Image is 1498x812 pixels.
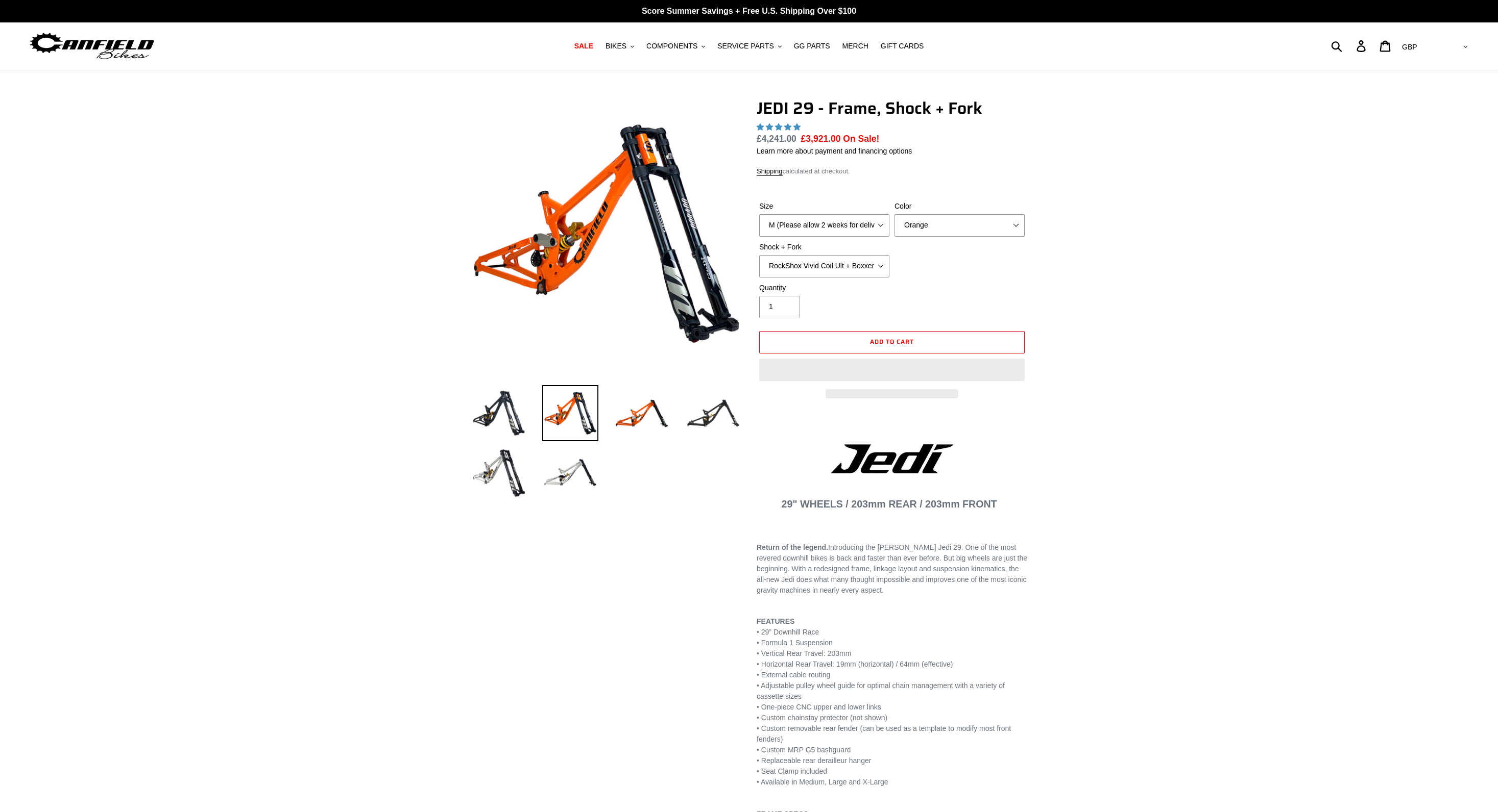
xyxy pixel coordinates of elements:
[757,147,912,155] a: Learn more about payment and financing options
[794,42,830,50] span: GG PARTS
[757,756,871,765] span: • Replaceable rear derailleur hanger
[606,42,626,50] span: BIKES
[757,166,1027,176] div: calculated at checkout.
[789,39,835,53] a: GG PARTS
[471,385,527,441] img: Load image into Gallery viewer, JEDI 29 - Frame, Shock + Fork
[757,639,833,647] span: • Formula 1 Suspension
[757,767,827,775] span: • Seat Clamp included
[600,39,639,53] button: BIKES
[574,42,593,50] span: SALE
[685,385,741,441] img: Load image into Gallery viewer, JEDI 29 - Frame, Shock + Fork
[881,42,924,50] span: GIFT CARDS
[542,385,598,441] img: Load image into Gallery viewer, JEDI 29 - Frame, Shock + Fork
[757,778,888,786] span: • Available in Medium, Large and X-Large
[757,671,830,679] span: • External cable routing
[837,39,874,53] a: MERCH
[757,746,851,754] span: • Custom MRP G5 bashguard
[757,681,1005,700] span: • Adjustable pulley wheel guide for optimal chain management with a variety of cassette sizes
[757,649,953,668] span: • Vertical Rear Travel: 203mm • Horizontal Rear Travel: 19mm (horizontal) / 64mm (effective)
[842,42,868,50] span: MERCH
[757,617,794,625] b: FEATURES
[614,385,670,441] img: Load image into Gallery viewer, JEDI 29 - Frame, Shock + Fork
[1337,35,1363,57] input: Search
[641,39,710,53] button: COMPONENTS
[757,543,828,551] b: Return of the legend.
[782,498,997,510] span: 29" WHEELS / 203mm REAR / 203mm FRONT
[876,39,929,53] a: GIFT CARDS
[757,703,881,711] span: • One-piece CNC upper and lower links
[757,724,1011,743] span: • Custom removable rear fender (can be used as a template to modify most front fenders)
[569,39,598,53] a: SALE
[870,337,914,346] span: Add to cart
[757,134,796,144] s: £4,241.00
[757,543,1027,594] span: Introducing the [PERSON_NAME] Jedi 29. One of the most revered downhill bikes is back and faster ...
[757,628,819,636] span: • 29” Downhill Race
[843,132,879,145] span: On Sale!
[717,42,774,50] span: SERVICE PARTS
[646,42,697,50] span: COMPONENTS
[757,98,1027,118] h1: JEDI 29 - Frame, Shock + Fork
[757,714,887,722] span: • Custom chainstay protector (not shown)
[759,242,889,252] label: Shock + Fork
[895,201,1025,212] label: Color
[759,331,1025,353] button: Add to cart
[471,444,527,500] img: Load image into Gallery viewer, JEDI 29 - Frame, Shock + Fork
[759,201,889,212] label: Size
[28,30,156,62] img: Canfield Bikes
[757,123,803,131] span: 5.00 stars
[757,167,783,176] a: Shipping
[712,39,786,53] button: SERVICE PARTS
[759,283,889,293] label: Quantity
[801,134,841,144] span: £3,921.00
[542,444,598,500] img: Load image into Gallery viewer, JEDI 29 - Frame, Shock + Fork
